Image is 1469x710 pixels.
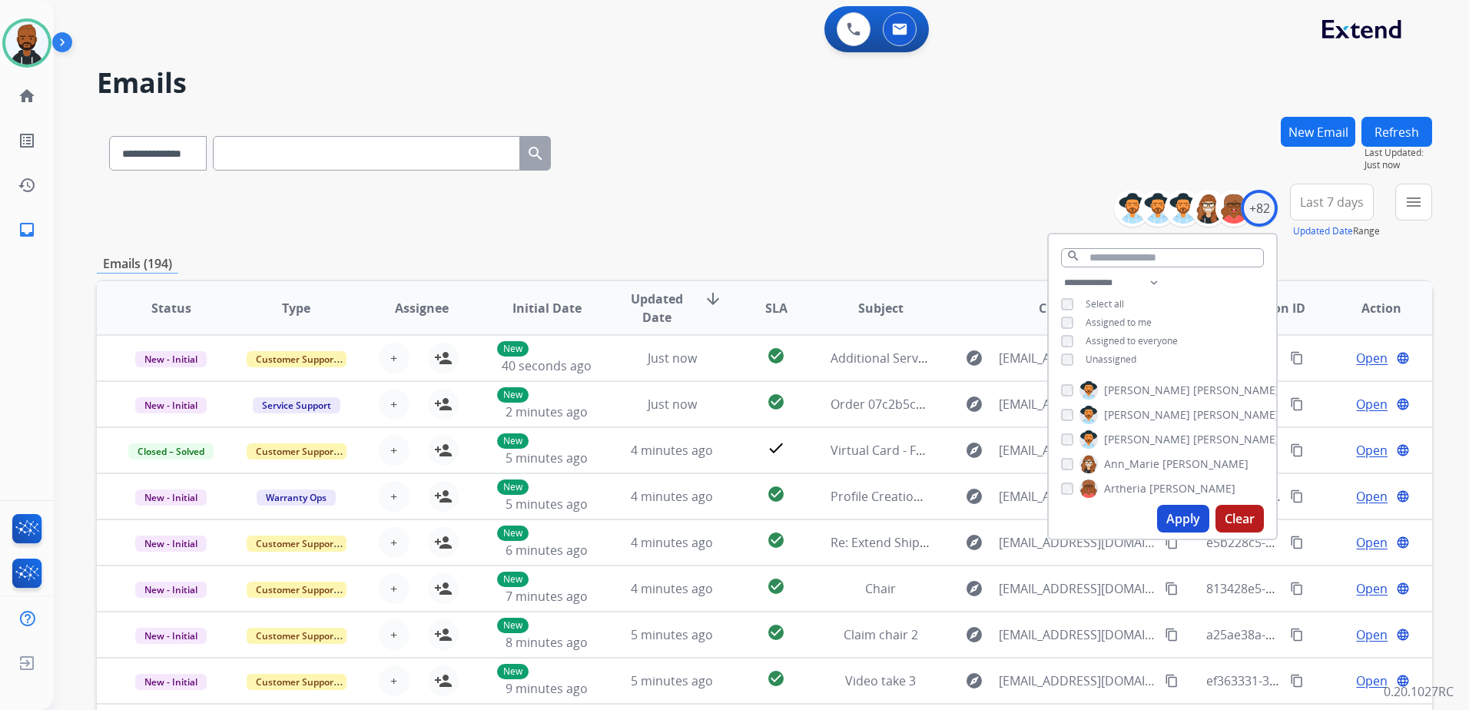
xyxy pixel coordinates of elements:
mat-icon: person_add [434,395,453,413]
mat-icon: language [1396,582,1410,596]
mat-icon: explore [965,441,983,460]
button: + [379,343,410,373]
span: Order 07c2b5cc-a49b-42e9-9937-68477a495a8a [831,396,1104,413]
span: 7 minutes ago [506,588,588,605]
button: New Email [1281,117,1355,147]
span: [EMAIL_ADDRESS][PERSON_NAME][DOMAIN_NAME] [999,487,1156,506]
mat-icon: check_circle [767,485,785,503]
p: New [497,479,529,495]
span: + [390,625,397,644]
mat-icon: explore [965,579,983,598]
span: Subject [858,299,904,317]
span: 40 seconds ago [502,357,592,374]
span: 4 minutes ago [631,442,713,459]
span: Artheria [1104,481,1146,496]
span: 2 minutes ago [506,403,588,420]
span: Customer Support [247,674,347,690]
mat-icon: language [1396,628,1410,642]
mat-icon: content_copy [1165,582,1179,596]
span: Claim chair 2 [844,626,918,643]
mat-icon: home [18,87,36,105]
span: Video take 3 [845,672,916,689]
button: Updated Date [1293,225,1353,237]
span: Re: Extend Shipping Protection Confirmation [831,534,1089,551]
img: avatar [5,22,48,65]
p: New [497,664,529,679]
span: Open [1356,672,1388,690]
p: New [497,341,529,357]
h2: Emails [97,68,1432,98]
span: New - Initial [135,674,207,690]
span: Initial Date [512,299,582,317]
p: New [497,433,529,449]
mat-icon: search [1066,249,1080,263]
button: + [379,665,410,696]
button: Last 7 days [1290,184,1374,221]
mat-icon: check_circle [767,393,785,411]
span: [PERSON_NAME] [1193,383,1279,398]
mat-icon: language [1396,674,1410,688]
mat-icon: inbox [18,221,36,239]
span: 6 minutes ago [506,542,588,559]
span: 8 minutes ago [506,634,588,651]
span: Last 7 days [1300,199,1364,205]
mat-icon: language [1396,536,1410,549]
span: 5 minutes ago [506,450,588,466]
span: [PERSON_NAME] [1193,407,1279,423]
mat-icon: content_copy [1290,489,1304,503]
mat-icon: language [1396,397,1410,411]
span: Updated Date [622,290,691,327]
span: Assignee [395,299,449,317]
span: [PERSON_NAME] [1104,432,1190,447]
p: New [497,572,529,587]
span: 4 minutes ago [631,580,713,597]
mat-icon: person_add [434,625,453,644]
mat-icon: person_add [434,349,453,367]
span: Open [1356,441,1388,460]
mat-icon: explore [965,672,983,690]
div: +82 [1241,190,1278,227]
span: + [390,487,397,506]
button: + [379,619,410,650]
mat-icon: check [767,439,785,457]
span: [EMAIL_ADDRESS][DOMAIN_NAME] [999,672,1156,690]
mat-icon: content_copy [1290,443,1304,457]
span: + [390,579,397,598]
mat-icon: person_add [434,441,453,460]
mat-icon: list_alt [18,131,36,150]
span: Open [1356,487,1388,506]
span: [PERSON_NAME] [1193,432,1279,447]
span: ef363331-3b94-4df1-9958-2c5192289712 [1206,672,1437,689]
span: New - Initial [135,628,207,644]
button: + [379,481,410,512]
span: Unassigned [1086,353,1136,366]
mat-icon: content_copy [1290,582,1304,596]
mat-icon: menu [1404,193,1423,211]
mat-icon: check_circle [767,623,785,642]
span: 5 minutes ago [631,626,713,643]
button: + [379,435,410,466]
span: 4 minutes ago [631,534,713,551]
span: Ann_Marie [1104,456,1159,472]
p: Emails (194) [97,254,178,274]
span: Just now [648,396,697,413]
mat-icon: content_copy [1290,536,1304,549]
span: a25ae38a-04f1-4305-9279-f37bb491a719 [1206,626,1438,643]
mat-icon: content_copy [1165,674,1179,688]
span: Virtual Card - Follow Up [831,442,967,459]
span: New - Initial [135,351,207,367]
mat-icon: check_circle [767,531,785,549]
span: [EMAIL_ADDRESS][DOMAIN_NAME] [999,395,1156,413]
span: + [390,672,397,690]
span: Just now [1365,159,1432,171]
mat-icon: history [18,176,36,194]
mat-icon: language [1396,351,1410,365]
span: Range [1293,224,1380,237]
th: Action [1307,281,1432,335]
span: New - Initial [135,536,207,552]
span: Last Updated: [1365,147,1432,159]
p: New [497,526,529,541]
mat-icon: language [1396,489,1410,503]
mat-icon: content_copy [1290,628,1304,642]
span: New - Initial [135,397,207,413]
